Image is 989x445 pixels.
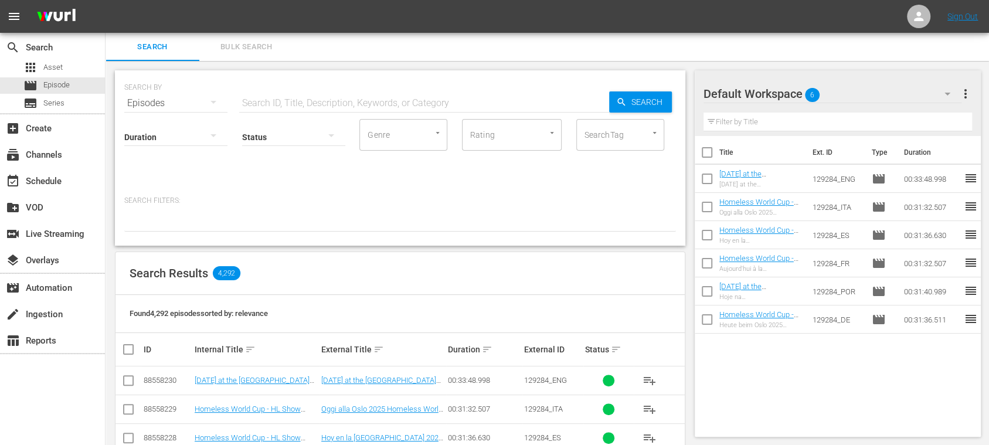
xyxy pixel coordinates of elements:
span: Bulk Search [206,40,286,54]
span: Live Streaming [6,227,20,241]
span: Search Results [130,266,208,280]
div: 00:31:32.507 [448,405,521,413]
span: 129284_ES [524,433,561,442]
span: VOD [6,201,20,215]
span: menu [7,9,21,23]
span: 6 [805,83,820,107]
span: Ingestion [6,307,20,321]
span: Search [113,40,192,54]
span: Series [43,97,64,109]
span: Search [6,40,20,55]
span: more_vert [958,87,972,101]
span: 4,292 [213,266,240,280]
div: [DATE] at the [GEOGRAPHIC_DATA] 2025 Homeless World Cup [719,181,803,188]
th: Type [864,136,896,169]
a: [DATE] at the [GEOGRAPHIC_DATA] 2025 Homeless World Cup (EN) [195,376,314,393]
span: Asset [43,62,63,73]
div: 00:33:48.998 [448,376,521,385]
div: Heute beim Oslo 2025 Homeless World Cup [719,321,803,329]
div: Aujourd'hui à la [GEOGRAPHIC_DATA] 2025 Homeless World Cup [719,265,803,273]
td: 129284_DE [808,305,867,334]
button: playlist_add [635,366,664,395]
img: ans4CAIJ8jUAAAAAAAAAAAAAAAAAAAAAAAAgQb4GAAAAAAAAAAAAAAAAAAAAAAAAJMjXAAAAAAAAAAAAAAAAAAAAAAAAgAT5G... [28,3,84,30]
div: Hoje na [GEOGRAPHIC_DATA] 2025 Homeless World Cup [719,293,803,301]
td: 00:31:36.630 [899,221,963,249]
div: Hoy en la [GEOGRAPHIC_DATA] 2025 Homeless World Cup [719,237,803,244]
td: 129284_ENG [808,165,867,193]
span: playlist_add [643,373,657,388]
button: playlist_add [635,395,664,423]
a: Homeless World Cup - HL Show Playouts (ES) [719,226,798,243]
span: Episode [871,312,885,327]
span: Found 4,292 episodes sorted by: relevance [130,309,268,318]
td: 129284_POR [808,277,867,305]
span: Episode [23,79,38,93]
a: [DATE] at the [GEOGRAPHIC_DATA] 2025 Homeless World Cup (EN) [719,169,793,205]
td: 00:31:32.507 [899,249,963,277]
span: Create [6,121,20,135]
p: Search Filters: [124,196,676,206]
td: 00:33:48.998 [899,165,963,193]
div: Default Workspace [703,77,962,110]
button: more_vert [958,80,972,108]
td: 00:31:36.511 [899,305,963,334]
span: Episode [871,256,885,270]
span: Channels [6,148,20,162]
div: 88558228 [144,433,191,442]
div: 00:31:36.630 [448,433,521,442]
span: playlist_add [643,431,657,445]
th: Duration [896,136,967,169]
span: reorder [963,284,977,298]
button: Open [649,127,660,138]
div: ID [144,345,191,354]
a: Homeless World Cup - HL Show Playouts (IT) [719,198,798,215]
span: reorder [963,312,977,326]
a: Sign Out [947,12,978,21]
td: 129284_FR [808,249,867,277]
span: Episode [871,284,885,298]
td: 129284_ES [808,221,867,249]
div: Oggi alla Oslo 2025 Homeless World Cup [719,209,803,216]
div: External ID [524,345,582,354]
span: reorder [963,171,977,185]
span: 129284_ITA [524,405,563,413]
span: sort [373,344,384,355]
div: External Title [321,342,444,356]
span: reorder [963,199,977,213]
div: 88558230 [144,376,191,385]
span: Series [23,96,38,110]
span: reorder [963,227,977,242]
button: Search [609,91,672,113]
span: Episode [871,228,885,242]
span: sort [611,344,621,355]
a: Homeless World Cup - HL Show Playouts (FR) [719,254,798,271]
span: reorder [963,256,977,270]
div: Duration [448,342,521,356]
span: sort [482,344,492,355]
div: Internal Title [195,342,318,356]
span: Asset [23,60,38,74]
a: Oggi alla Oslo 2025 Homeless World Cup [321,405,443,422]
div: Episodes [124,87,227,120]
span: Search [627,91,672,113]
button: Open [546,127,558,138]
td: 00:31:40.989 [899,277,963,305]
span: Automation [6,281,20,295]
button: Open [432,127,443,138]
a: [DATE] at the [GEOGRAPHIC_DATA] 2025 Homeless World Cup [321,376,441,393]
span: Reports [6,334,20,348]
span: Schedule [6,174,20,188]
div: 88558229 [144,405,191,413]
a: Homeless World Cup - HL Show Playouts (IT) [195,405,305,422]
td: 00:31:32.507 [899,193,963,221]
span: sort [245,344,256,355]
span: 129284_ENG [524,376,567,385]
span: Episode [871,200,885,214]
a: [DATE] at the [GEOGRAPHIC_DATA] 2025 Homeless World Cup (PT) [719,282,793,317]
th: Title [719,136,806,169]
div: Status [585,342,633,356]
span: Episode [43,79,70,91]
th: Ext. ID [806,136,864,169]
span: playlist_add [643,402,657,416]
span: Episode [871,172,885,186]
